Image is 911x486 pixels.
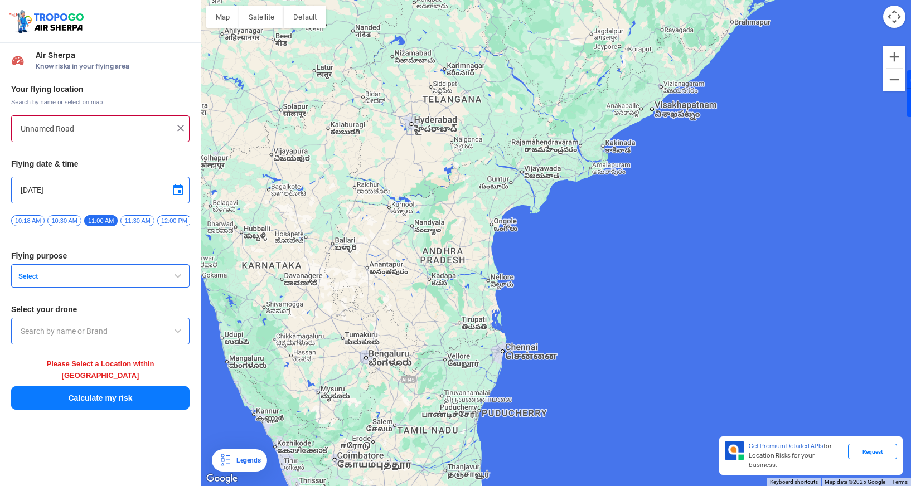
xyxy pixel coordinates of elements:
button: Show street map [206,6,239,28]
span: 11:30 AM [120,215,154,226]
button: Show satellite imagery [239,6,284,28]
span: Map data ©2025 Google [825,479,885,485]
span: Know risks in your flying area [36,62,190,71]
img: ic_tgdronemaps.svg [8,8,88,34]
img: Risk Scores [11,54,25,67]
input: Search your flying location [21,122,172,135]
h3: Select your drone [11,305,190,313]
img: Google [203,472,240,486]
div: for Location Risks for your business. [744,441,848,470]
span: 10:30 AM [47,215,81,226]
a: Open this area in Google Maps (opens a new window) [203,472,240,486]
input: Select Date [21,183,180,197]
span: Please Select a Location within [GEOGRAPHIC_DATA] [47,359,154,380]
span: 12:00 PM [157,215,191,226]
span: 11:00 AM [84,215,118,226]
span: Search by name or select on map [11,98,190,106]
h3: Flying date & time [11,160,190,168]
button: Zoom out [883,69,905,91]
button: Select [11,264,190,288]
img: ic_close.png [175,123,186,134]
img: Premium APIs [725,441,744,460]
span: Get Premium Detailed APIs [749,442,823,450]
button: Keyboard shortcuts [770,478,818,486]
span: 10:18 AM [11,215,45,226]
a: Terms [892,479,908,485]
img: Legends [219,454,232,467]
button: Map camera controls [883,6,905,28]
button: Calculate my risk [11,386,190,410]
span: Air Sherpa [36,51,190,60]
h3: Flying purpose [11,252,190,260]
h3: Your flying location [11,85,190,93]
span: Select [14,272,153,281]
div: Legends [232,454,260,467]
button: Zoom in [883,46,905,68]
div: Request [848,444,897,459]
input: Search by name or Brand [21,324,180,338]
